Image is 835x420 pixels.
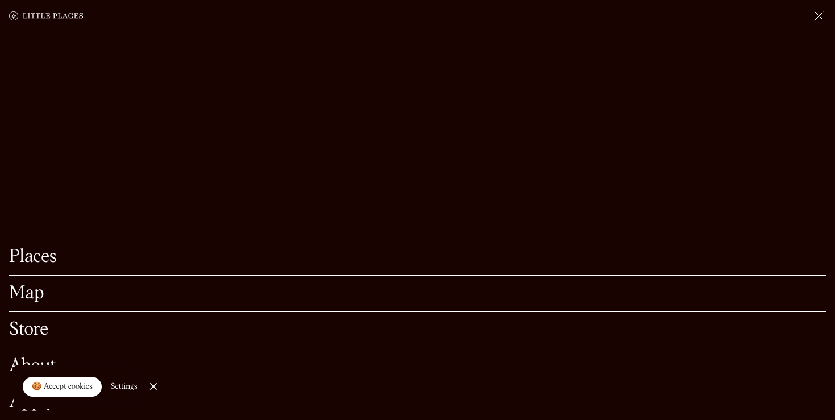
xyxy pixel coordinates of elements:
[142,375,165,398] a: Close Cookie Popup
[23,377,102,397] a: 🍪 Accept cookies
[9,248,826,266] a: Places
[111,374,137,400] a: Settings
[9,357,826,375] a: About
[111,382,137,390] div: Settings
[32,381,93,393] div: 🍪 Accept cookies
[9,321,826,339] a: Store
[9,393,826,411] a: Apply
[9,285,826,302] a: Map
